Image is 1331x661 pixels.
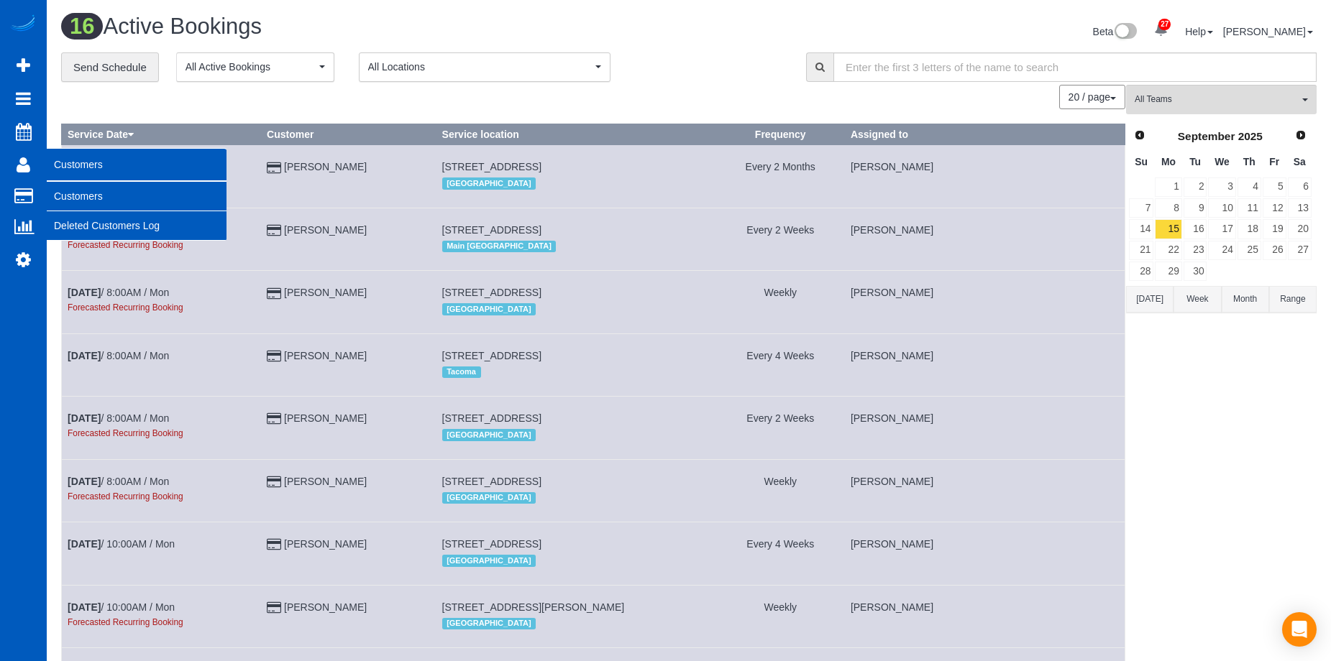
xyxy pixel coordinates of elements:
[261,208,436,270] td: Customer
[1129,219,1153,239] a: 14
[716,397,844,459] td: Frequency
[844,271,1125,333] td: Assigned to
[1113,23,1137,42] img: New interface
[62,333,261,396] td: Schedule date
[436,145,716,208] td: Service location
[436,585,716,647] td: Service location
[1288,177,1312,197] a: 6
[1238,241,1261,260] a: 25
[442,601,625,613] span: [STREET_ADDRESS][PERSON_NAME]
[9,14,37,34] a: Automaid Logo
[1155,219,1181,239] a: 15
[716,522,844,585] td: Frequency
[267,414,281,424] i: Credit Card Payment
[1295,129,1307,141] span: Next
[267,351,281,361] i: Credit Card Payment
[68,476,169,487] a: [DATE]/ 8:00AM / Mon
[68,538,175,550] a: [DATE]/ 10:00AM / Mon
[1155,177,1181,197] a: 1
[261,522,436,585] td: Customer
[1059,85,1125,109] button: 20 / page
[261,271,436,333] td: Customer
[284,476,367,487] a: [PERSON_NAME]
[1147,14,1175,46] a: 27
[1158,19,1171,30] span: 27
[442,412,541,424] span: [STREET_ADDRESS]
[68,601,101,613] b: [DATE]
[186,60,316,74] span: All Active Bookings
[442,241,557,252] span: Main [GEOGRAPHIC_DATA]
[1238,177,1261,197] a: 4
[1155,241,1181,260] a: 22
[1288,198,1312,218] a: 13
[1185,26,1213,37] a: Help
[716,333,844,396] td: Frequency
[1238,198,1261,218] a: 11
[1288,219,1312,239] a: 20
[61,13,103,40] span: 16
[1282,612,1317,647] div: Open Intercom Messenger
[436,208,716,270] td: Service location
[68,428,183,438] small: Forecasted Recurring Booking
[716,124,844,145] th: Frequency
[1263,177,1286,197] a: 5
[442,425,710,444] div: Location
[1238,130,1263,142] span: 2025
[1174,286,1221,313] button: Week
[68,350,101,361] b: [DATE]
[844,585,1125,647] td: Assigned to
[442,429,536,440] span: [GEOGRAPHIC_DATA]
[436,124,716,145] th: Service location
[1294,156,1306,167] span: Saturday
[47,148,227,181] span: Customers
[1263,198,1286,218] a: 12
[1288,241,1312,260] a: 27
[436,333,716,396] td: Service location
[1093,26,1138,37] a: Beta
[62,585,261,647] td: Schedule date
[261,124,436,145] th: Customer
[1263,219,1286,239] a: 19
[442,350,541,361] span: [STREET_ADDRESS]
[442,287,541,298] span: [STREET_ADDRESS]
[1134,129,1145,141] span: Prev
[1208,198,1235,218] a: 10
[176,52,334,82] button: All Active Bookings
[1130,126,1150,146] a: Prev
[1215,156,1230,167] span: Wednesday
[442,489,710,507] div: Location
[68,491,183,501] small: Forecasted Recurring Booking
[68,601,175,613] a: [DATE]/ 10:00AM / Mon
[261,333,436,396] td: Customer
[442,366,481,378] span: Tacoma
[261,459,436,522] td: Customer
[359,52,610,82] button: All Locations
[284,538,367,550] a: [PERSON_NAME]
[284,350,367,361] a: [PERSON_NAME]
[442,303,536,315] span: [GEOGRAPHIC_DATA]
[267,289,281,299] i: Credit Card Payment
[716,585,844,647] td: Frequency
[716,208,844,270] td: Frequency
[284,601,367,613] a: [PERSON_NAME]
[1126,286,1174,313] button: [DATE]
[68,538,101,550] b: [DATE]
[267,540,281,550] i: Credit Card Payment
[1060,85,1125,109] nav: Pagination navigation
[442,174,710,193] div: Location
[436,459,716,522] td: Service location
[442,237,710,256] div: Location
[436,397,716,459] td: Service location
[61,52,159,83] a: Send Schedule
[284,287,367,298] a: [PERSON_NAME]
[844,333,1125,396] td: Assigned to
[442,363,710,382] div: Location
[68,287,101,298] b: [DATE]
[1129,241,1153,260] a: 21
[62,459,261,522] td: Schedule date
[1184,219,1207,239] a: 16
[436,522,716,585] td: Service location
[1269,156,1279,167] span: Friday
[68,287,169,298] a: [DATE]/ 8:00AM / Mon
